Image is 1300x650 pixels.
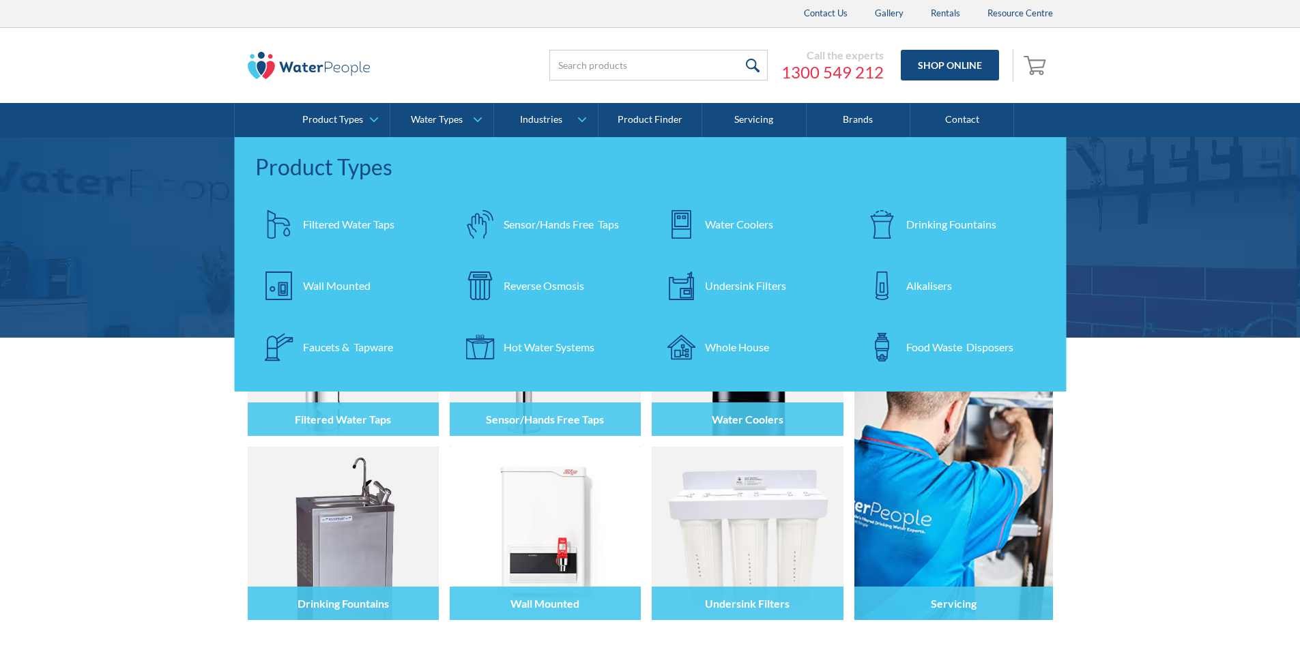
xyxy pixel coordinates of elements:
[858,323,1046,371] a: Food Waste Disposers
[235,137,1067,392] nav: Product Types
[858,201,1046,248] a: Drinking Fountains
[807,103,910,137] a: Brands
[456,262,644,310] a: Reverse Osmosis
[248,447,439,620] img: Drinking Fountains
[858,262,1046,310] a: Alkalisers
[705,339,769,355] div: Whole House
[705,597,790,610] h4: Undersink Filters
[248,52,371,79] img: The Water People
[303,216,394,233] div: Filtered Water Taps
[303,278,371,294] div: Wall Mounted
[456,323,644,371] a: Hot Water Systems
[910,103,1014,137] a: Contact
[303,339,393,355] div: Faucets & Tapware
[781,62,884,83] a: 1300 549 212
[510,597,579,610] h4: Wall Mounted
[520,114,562,125] div: Industries
[255,262,443,310] a: Wall Mounted
[255,323,443,371] a: Faucets & Tapware
[450,447,641,620] img: Wall Mounted
[657,201,845,248] a: Water Coolers
[931,597,977,610] h4: Servicing
[411,114,463,125] div: Water Types
[906,278,952,294] div: Alkalisers
[255,201,443,248] a: Filtered Water Taps
[1024,54,1050,76] img: shopping cart
[705,216,773,233] div: Water Coolers
[298,597,389,610] h4: Drinking Fountains
[255,151,1046,183] div: Product Types
[1020,49,1053,82] a: Open empty cart
[657,323,845,371] a: Whole House
[486,413,604,426] h4: Sensor/Hands Free Taps
[302,114,363,125] div: Product Types
[901,50,999,80] a: Shop Online
[652,447,843,620] img: Undersink Filters
[494,103,597,137] a: Industries
[906,339,1013,355] div: Food Waste Disposers
[702,103,806,137] a: Servicing
[781,48,884,62] div: Call the experts
[504,278,584,294] div: Reverse Osmosis
[504,216,619,233] div: Sensor/Hands Free Taps
[287,103,390,137] a: Product Types
[390,103,493,137] a: Water Types
[906,216,996,233] div: Drinking Fountains
[549,50,768,80] input: Search products
[456,201,644,248] a: Sensor/Hands Free Taps
[295,413,391,426] h4: Filtered Water Taps
[712,413,783,426] h4: Water Coolers
[854,263,1053,620] a: Servicing
[504,339,594,355] div: Hot Water Systems
[598,103,702,137] a: Product Finder
[705,278,786,294] div: Undersink Filters
[657,262,845,310] a: Undersink Filters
